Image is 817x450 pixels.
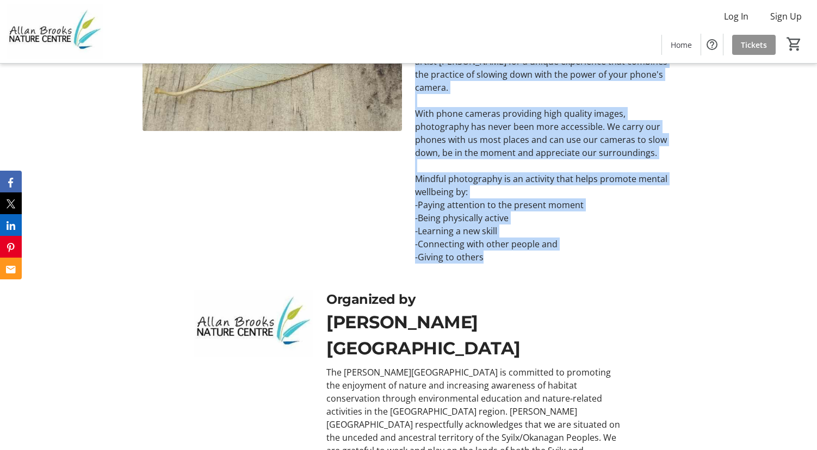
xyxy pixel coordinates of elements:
span: Tickets [741,39,767,51]
a: Tickets [732,35,776,55]
p: -Giving to others [415,251,674,264]
button: Log In [715,8,757,25]
button: Sign Up [762,8,810,25]
p: Mindful photography is an activity that helps promote mental wellbeing by: [415,172,674,198]
div: [PERSON_NAME][GEOGRAPHIC_DATA] [326,309,623,361]
p: -Learning a new skill [415,224,674,237]
span: Sign Up [770,10,802,23]
button: Cart [784,34,804,54]
p: -Paying attention to the present moment [415,198,674,211]
div: Organized by [326,290,623,309]
img: Allan Brooks Nature Centre's Logo [7,4,103,59]
p: With phone cameras providing high quality images, photography has never been more accessible. We ... [415,107,674,159]
p: Explore the art of mindfulness through photography! Join artist [PERSON_NAME] for a unique experi... [415,42,674,94]
p: -Connecting with other people and [415,237,674,251]
p: -Being physically active [415,211,674,224]
span: Home [671,39,692,51]
a: Home [662,35,701,55]
button: Help [701,34,723,55]
img: Allan Brooks Nature Centre logo [194,290,313,357]
span: Log In [724,10,748,23]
